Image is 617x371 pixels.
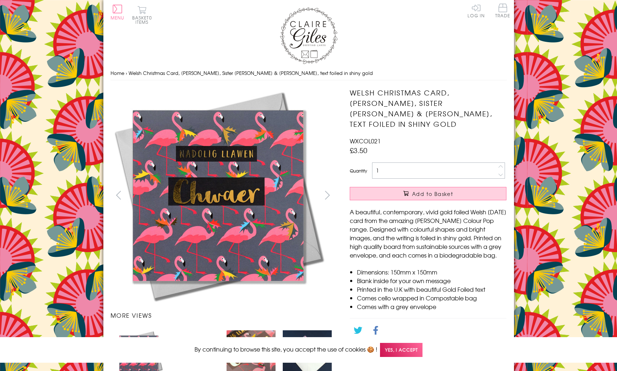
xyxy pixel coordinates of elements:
label: Quantity [350,167,367,174]
button: Add to Basket [350,187,506,200]
button: Menu [111,5,125,20]
span: › [126,70,127,76]
span: Add to Basket [412,190,453,197]
li: Comes cello wrapped in Compostable bag [357,294,506,302]
span: Trade [495,4,510,18]
nav: breadcrumbs [111,66,507,81]
p: A beautiful, contemporary, vivid gold foiled Welsh [DATE] card from the amazing [PERSON_NAME] Col... [350,207,506,259]
span: £3.50 [350,145,367,155]
img: Welsh Christmas Card, Chwaer, Sister Flamingoes & Holly, text foiled in shiny gold [111,88,327,304]
span: Menu [111,14,125,21]
a: Home [111,70,124,76]
span: Welsh Christmas Card, [PERSON_NAME], Sister [PERSON_NAME] & [PERSON_NAME], text foiled in shiny gold [129,70,373,76]
button: prev [111,187,127,203]
h1: Welsh Christmas Card, [PERSON_NAME], Sister [PERSON_NAME] & [PERSON_NAME], text foiled in shiny gold [350,88,506,129]
a: Log In [468,4,485,18]
button: next [319,187,335,203]
span: WXCOL021 [350,137,381,145]
span: Yes, I accept [380,343,422,357]
li: Comes with a grey envelope [357,302,506,311]
h3: More views [111,311,336,319]
img: Claire Giles Greetings Cards [280,7,337,64]
span: 0 items [135,14,152,25]
li: Printed in the U.K with beautiful Gold Foiled text [357,285,506,294]
li: Dimensions: 150mm x 150mm [357,268,506,276]
button: Basket0 items [132,6,152,24]
a: Trade [495,4,510,19]
li: Blank inside for your own message [357,276,506,285]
